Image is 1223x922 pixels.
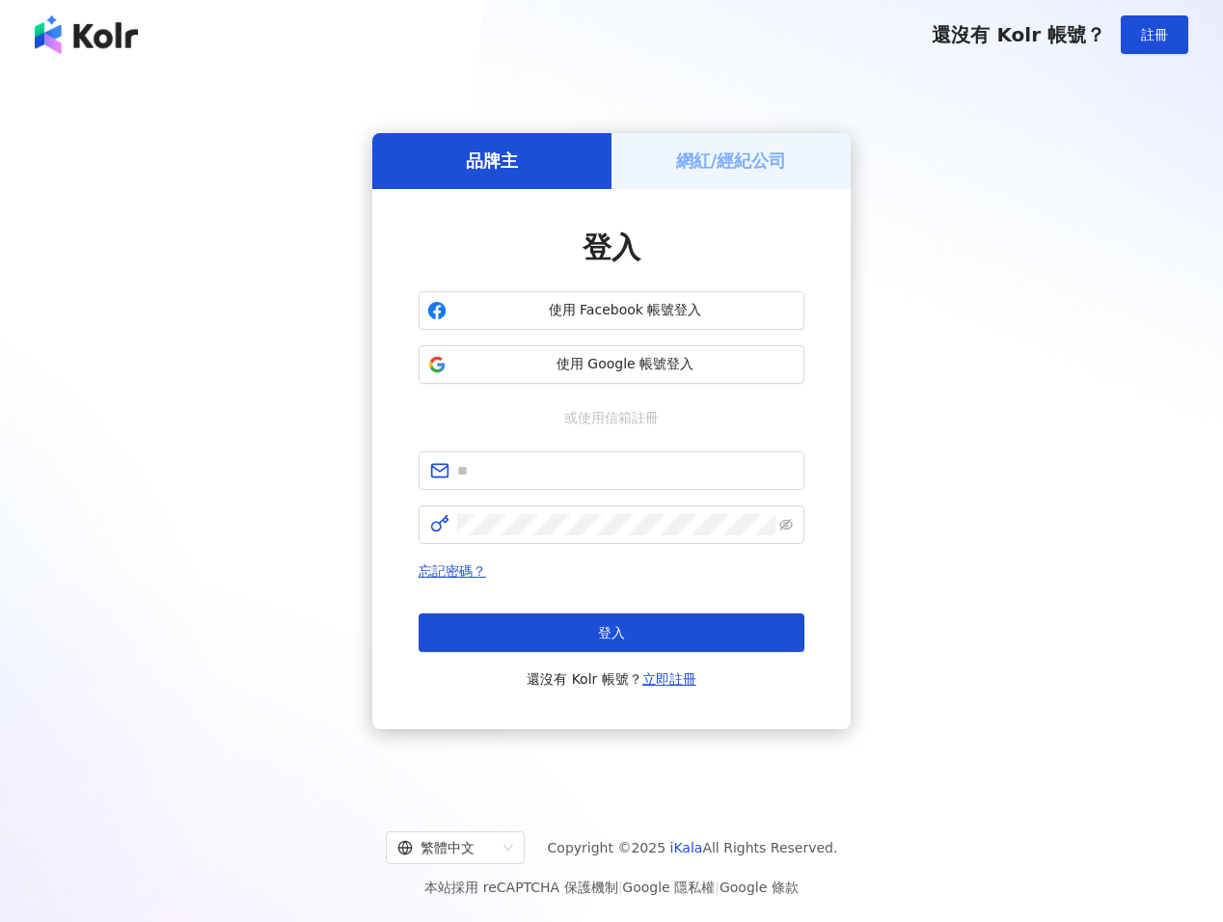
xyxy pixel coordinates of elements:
span: Copyright © 2025 All Rights Reserved. [548,836,838,859]
span: 登入 [583,230,640,264]
span: 登入 [598,625,625,640]
h5: 品牌主 [466,149,518,173]
span: eye-invisible [779,518,793,531]
button: 使用 Google 帳號登入 [419,345,804,384]
div: 繁體中文 [397,832,496,863]
span: 還沒有 Kolr 帳號？ [527,667,696,691]
button: 使用 Facebook 帳號登入 [419,291,804,330]
a: Google 條款 [720,880,799,895]
span: 註冊 [1141,27,1168,42]
span: 使用 Google 帳號登入 [454,355,796,374]
span: 本站採用 reCAPTCHA 保護機制 [424,876,798,899]
a: iKala [670,840,703,855]
button: 登入 [419,613,804,652]
button: 註冊 [1121,15,1188,54]
a: 忘記密碼？ [419,563,486,579]
span: | [715,880,720,895]
img: logo [35,15,138,54]
span: | [618,880,623,895]
h5: 網紅/經紀公司 [676,149,787,173]
span: 還沒有 Kolr 帳號？ [932,23,1105,46]
span: 使用 Facebook 帳號登入 [454,301,796,320]
a: 立即註冊 [642,671,696,687]
span: 或使用信箱註冊 [551,407,672,428]
a: Google 隱私權 [622,880,715,895]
